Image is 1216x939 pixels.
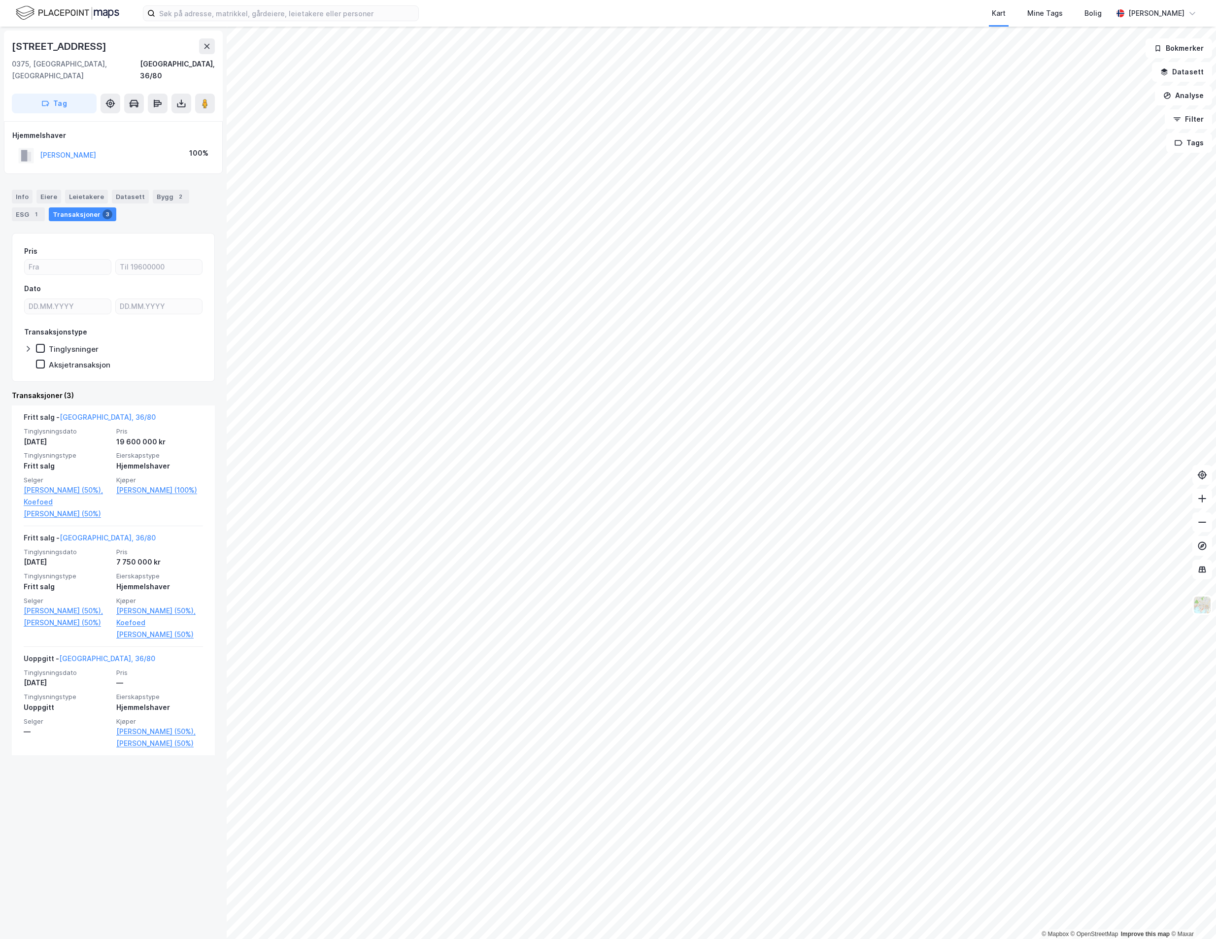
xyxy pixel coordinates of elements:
[24,581,110,593] div: Fritt salg
[49,360,110,369] div: Aksjetransaksjon
[24,693,110,701] span: Tinglysningstype
[24,496,110,520] a: Koefoed [PERSON_NAME] (50%)
[24,726,110,738] div: —
[24,326,87,338] div: Transaksjonstype
[60,534,156,542] a: [GEOGRAPHIC_DATA], 36/80
[116,572,203,580] span: Eierskapstype
[24,605,110,617] a: [PERSON_NAME] (50%),
[24,476,110,484] span: Selger
[25,299,111,314] input: DD.MM.YYYY
[49,344,99,354] div: Tinglysninger
[12,130,214,141] div: Hjemmelshaver
[24,245,37,257] div: Pris
[116,726,203,738] a: [PERSON_NAME] (50%),
[12,390,215,402] div: Transaksjoner (3)
[1152,62,1212,82] button: Datasett
[116,617,203,640] a: Koefoed [PERSON_NAME] (50%)
[24,427,110,436] span: Tinglysningsdato
[24,556,110,568] div: [DATE]
[116,738,203,749] a: [PERSON_NAME] (50%)
[140,58,215,82] div: [GEOGRAPHIC_DATA], 36/80
[1121,931,1170,938] a: Improve this map
[25,260,111,274] input: Fra
[49,207,116,221] div: Transaksjoner
[36,190,61,203] div: Eiere
[116,451,203,460] span: Eierskapstype
[102,209,112,219] div: 3
[112,190,149,203] div: Datasett
[116,693,203,701] span: Eierskapstype
[116,427,203,436] span: Pris
[116,556,203,568] div: 7 750 000 kr
[189,147,208,159] div: 100%
[116,605,203,617] a: [PERSON_NAME] (50%),
[24,548,110,556] span: Tinglysningsdato
[1166,133,1212,153] button: Tags
[116,581,203,593] div: Hjemmelshaver
[1193,596,1212,614] img: Z
[1128,7,1184,19] div: [PERSON_NAME]
[12,207,45,221] div: ESG
[12,190,33,203] div: Info
[116,717,203,726] span: Kjøper
[12,94,97,113] button: Tag
[116,484,203,496] a: [PERSON_NAME] (100%)
[24,532,156,548] div: Fritt salg -
[24,617,110,629] a: [PERSON_NAME] (50%)
[24,653,155,669] div: Uoppgitt -
[24,677,110,689] div: [DATE]
[116,548,203,556] span: Pris
[24,717,110,726] span: Selger
[116,476,203,484] span: Kjøper
[1167,892,1216,939] iframe: Chat Widget
[116,702,203,713] div: Hjemmelshaver
[153,190,189,203] div: Bygg
[24,411,156,427] div: Fritt salg -
[24,451,110,460] span: Tinglysningstype
[155,6,418,21] input: Søk på adresse, matrikkel, gårdeiere, leietakere eller personer
[175,192,185,201] div: 2
[59,654,155,663] a: [GEOGRAPHIC_DATA], 36/80
[24,484,110,496] a: [PERSON_NAME] (50%),
[116,436,203,448] div: 19 600 000 kr
[116,299,202,314] input: DD.MM.YYYY
[1155,86,1212,105] button: Analyse
[60,413,156,421] a: [GEOGRAPHIC_DATA], 36/80
[24,597,110,605] span: Selger
[24,702,110,713] div: Uoppgitt
[116,677,203,689] div: —
[31,209,41,219] div: 1
[1084,7,1102,19] div: Bolig
[1027,7,1063,19] div: Mine Tags
[1042,931,1069,938] a: Mapbox
[116,597,203,605] span: Kjøper
[24,436,110,448] div: [DATE]
[1146,38,1212,58] button: Bokmerker
[24,460,110,472] div: Fritt salg
[1165,109,1212,129] button: Filter
[16,4,119,22] img: logo.f888ab2527a4732fd821a326f86c7f29.svg
[24,283,41,295] div: Dato
[116,260,202,274] input: Til 19600000
[1071,931,1118,938] a: OpenStreetMap
[24,669,110,677] span: Tinglysningsdato
[992,7,1006,19] div: Kart
[116,669,203,677] span: Pris
[116,460,203,472] div: Hjemmelshaver
[65,190,108,203] div: Leietakere
[24,572,110,580] span: Tinglysningstype
[12,38,108,54] div: [STREET_ADDRESS]
[12,58,140,82] div: 0375, [GEOGRAPHIC_DATA], [GEOGRAPHIC_DATA]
